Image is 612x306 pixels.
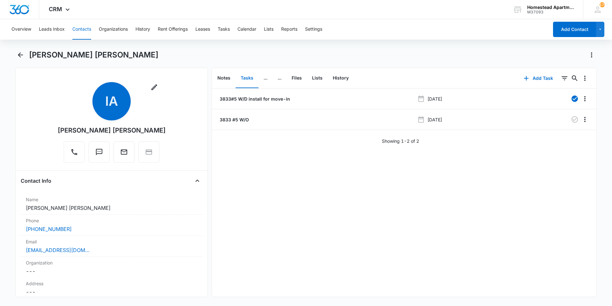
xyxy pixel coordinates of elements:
[553,22,596,37] button: Add Contact
[527,5,574,10] div: account name
[570,73,580,83] button: Search...
[64,142,85,163] button: Call
[135,19,150,40] button: History
[600,2,605,7] div: notifications count
[281,19,297,40] button: Reports
[26,267,197,275] dd: ---
[600,2,605,7] span: 175
[89,142,110,163] button: Text
[99,19,128,40] button: Organizations
[21,177,51,185] h4: Contact Info
[580,73,590,83] button: Overflow Menu
[26,288,197,296] dd: ---
[517,71,559,86] button: Add Task
[113,142,135,163] button: Email
[29,50,158,60] h1: [PERSON_NAME] [PERSON_NAME]
[26,238,197,245] label: Email
[273,68,287,88] button: ...
[427,96,442,102] p: [DATE]
[427,116,442,123] p: [DATE]
[287,68,307,88] button: Files
[328,68,354,88] button: History
[218,96,290,102] a: 3833#5 W/D install for move-in
[307,68,328,88] button: Lists
[559,73,570,83] button: Filters
[11,19,31,40] button: Overview
[218,116,249,123] a: 3833 #5 W/O
[237,19,256,40] button: Calendar
[21,236,202,257] div: Email[EMAIL_ADDRESS][DOMAIN_NAME]
[218,19,230,40] button: Tasks
[195,19,210,40] button: Leases
[26,280,197,287] label: Address
[236,68,259,88] button: Tasks
[26,259,197,266] label: Organization
[382,138,419,144] p: Showing 1-2 of 2
[89,151,110,157] a: Text
[527,10,574,14] div: account id
[305,19,322,40] button: Settings
[26,225,72,233] a: [PHONE_NUMBER]
[39,19,65,40] button: Leads Inbox
[15,50,25,60] button: Back
[26,196,197,203] label: Name
[92,82,131,120] span: IA
[21,194,202,215] div: Name[PERSON_NAME] [PERSON_NAME]
[72,19,91,40] button: Contacts
[21,278,202,299] div: Address---
[26,217,197,224] label: Phone
[49,6,62,12] span: CRM
[264,19,273,40] button: Lists
[58,126,166,135] div: [PERSON_NAME] [PERSON_NAME]
[21,257,202,278] div: Organization---
[212,68,236,88] button: Notes
[21,215,202,236] div: Phone[PHONE_NUMBER]
[26,204,197,212] dd: [PERSON_NAME] [PERSON_NAME]
[586,50,597,60] button: Actions
[580,94,590,104] button: Overflow Menu
[192,176,202,186] button: Close
[26,246,90,254] a: [EMAIL_ADDRESS][DOMAIN_NAME]
[113,151,135,157] a: Email
[580,114,590,125] button: Overflow Menu
[64,151,85,157] a: Call
[259,68,273,88] button: ...
[158,19,188,40] button: Rent Offerings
